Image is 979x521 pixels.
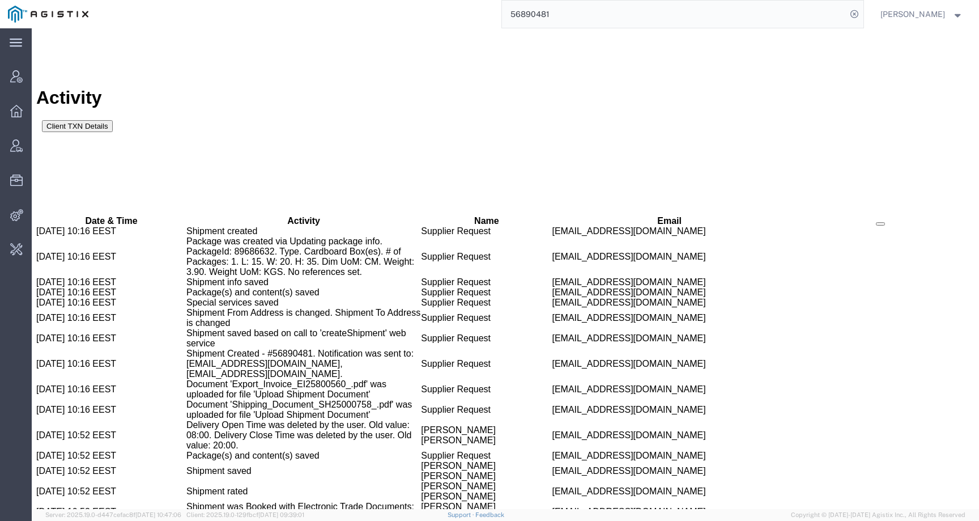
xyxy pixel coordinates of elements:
td: [DATE] 10:16 EEST [5,351,155,371]
a: Support [448,511,476,518]
th: Activity: activate to sort column ascending [155,188,389,198]
td: Supplier Request [389,351,520,371]
span: Server: 2025.19.0-d447cefac8f [45,511,181,518]
td: [DATE] 10:16 EEST [5,249,155,259]
a: Feedback [475,511,504,518]
td: [PERSON_NAME] [PERSON_NAME] [389,392,520,422]
td: [DATE] 10:53 EEST [5,473,155,494]
td: [DATE] 10:52 EEST [5,392,155,422]
span: [EMAIL_ADDRESS][DOMAIN_NAME] [520,376,674,386]
td: Supplier Request [389,300,520,320]
td: [DATE] 10:16 EEST [5,208,155,249]
td: Package was created via Updating package info. PackageId: 89686632. Type. Cardboard Box(es). # of... [155,208,389,249]
span: [EMAIL_ADDRESS][DOMAIN_NAME] [520,331,674,340]
span: [DATE] 09:39:01 [258,511,304,518]
span: Client: 2025.19.0-129fbcf [186,511,304,518]
td: [DATE] 10:16 EEST [5,279,155,300]
td: Shipment saved [155,433,389,453]
td: Supplier Request [389,422,520,433]
td: [DATE] 10:16 EEST [5,269,155,279]
td: [DATE] 10:52 EEST [5,433,155,453]
td: [DATE] 10:16 EEST [5,300,155,320]
td: Shipment info saved [155,249,389,259]
button: [PERSON_NAME] [880,7,964,21]
td: Supplier Request [389,249,520,259]
td: Shipment rated [155,453,389,473]
td: Shipment was Booked with Electronic Trade Documents: AWB Label generated [155,473,389,494]
td: Shipment created [155,198,389,208]
td: [DATE] 10:16 EEST [5,371,155,392]
td: Supplier Request [389,279,520,300]
td: Supplier Request [389,259,520,269]
td: Shipment From Address is changed. Shipment To Address is changed [155,279,389,300]
td: [PERSON_NAME] [PERSON_NAME] [389,433,520,453]
td: Supplier Request [389,320,520,351]
td: Shipment Created - #56890481. Notification was sent to: [EMAIL_ADDRESS][DOMAIN_NAME], [EMAIL_ADDR... [155,320,389,351]
span: [EMAIL_ADDRESS][DOMAIN_NAME] [520,223,674,233]
td: Package(s) and content(s) saved [155,422,389,433]
span: Copyright © [DATE]-[DATE] Agistix Inc., All Rights Reserved [791,510,965,520]
span: [EMAIL_ADDRESS][DOMAIN_NAME] [520,259,674,269]
td: [DATE] 10:16 EEST [5,259,155,269]
td: [DATE] 10:16 EEST [5,320,155,351]
td: Delivery Open Time was deleted by the user. Old value: 08:00. Delivery Close Time was deleted by ... [155,392,389,422]
span: [EMAIL_ADDRESS][DOMAIN_NAME] [520,249,674,259]
td: Supplier Request [389,208,520,249]
td: [DATE] 10:16 EEST [5,198,155,208]
span: [EMAIL_ADDRESS][DOMAIN_NAME] [520,356,674,366]
input: Search for shipment number, reference number [502,1,846,28]
span: [EMAIL_ADDRESS][DOMAIN_NAME] [520,478,674,488]
td: [DATE] 10:52 EEST [5,422,155,433]
span: [EMAIL_ADDRESS][DOMAIN_NAME] [520,422,674,432]
span: [EMAIL_ADDRESS][DOMAIN_NAME] [520,269,674,279]
span: [EMAIL_ADDRESS][DOMAIN_NAME] [520,198,674,207]
td: Document 'Export_Invoice_EI25800560_.pdf' was uploaded for file 'Upload Shipment Document' [155,351,389,371]
span: Kate Petrenko [880,8,945,20]
td: Supplier Request [389,198,520,208]
td: [PERSON_NAME] [PERSON_NAME] [389,473,520,494]
td: [DATE] 10:52 EEST [5,453,155,473]
td: Supplier Request [389,371,520,392]
span: [EMAIL_ADDRESS][DOMAIN_NAME] [520,458,674,468]
td: Shipment saved based on call to 'createShipment' web service [155,300,389,320]
button: Manage table columns [844,194,853,197]
td: Supplier Request [389,269,520,279]
th: Email: activate to sort column ascending [520,188,755,198]
span: [EMAIL_ADDRESS][DOMAIN_NAME] [520,402,674,412]
td: Package(s) and content(s) saved [155,259,389,269]
span: [DATE] 10:47:06 [135,511,181,518]
td: [PERSON_NAME] [PERSON_NAME] [389,453,520,473]
iframe: FS Legacy Container [32,28,979,509]
span: [EMAIL_ADDRESS][DOMAIN_NAME] [520,285,674,294]
span: [EMAIL_ADDRESS][DOMAIN_NAME] [520,305,674,315]
span: [EMAIL_ADDRESS][DOMAIN_NAME] [520,438,674,447]
td: Special services saved [155,269,389,279]
td: Document 'Shipping_Document_SH25000758_.pdf' was uploaded for file 'Upload Shipment Document' [155,371,389,392]
img: logo [8,6,88,23]
th: Name: activate to sort column ascending [389,188,520,198]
